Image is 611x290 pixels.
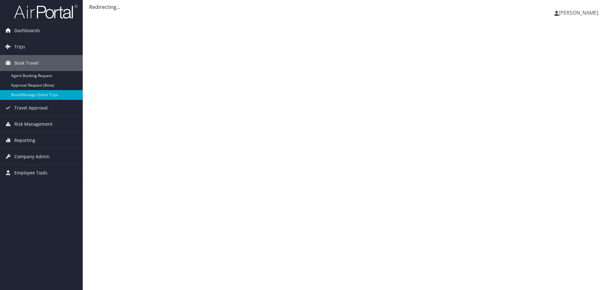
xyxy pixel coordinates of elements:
[559,9,598,16] span: [PERSON_NAME]
[554,3,605,22] a: [PERSON_NAME]
[14,165,47,181] span: Employee Tools
[14,132,35,148] span: Reporting
[14,116,53,132] span: Risk Management
[14,149,50,165] span: Company Admin
[14,39,25,55] span: Trips
[14,23,40,39] span: Dashboards
[14,55,39,71] span: Book Travel
[89,3,605,11] div: Redirecting...
[14,100,48,116] span: Travel Approval
[14,4,78,19] img: airportal-logo.png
